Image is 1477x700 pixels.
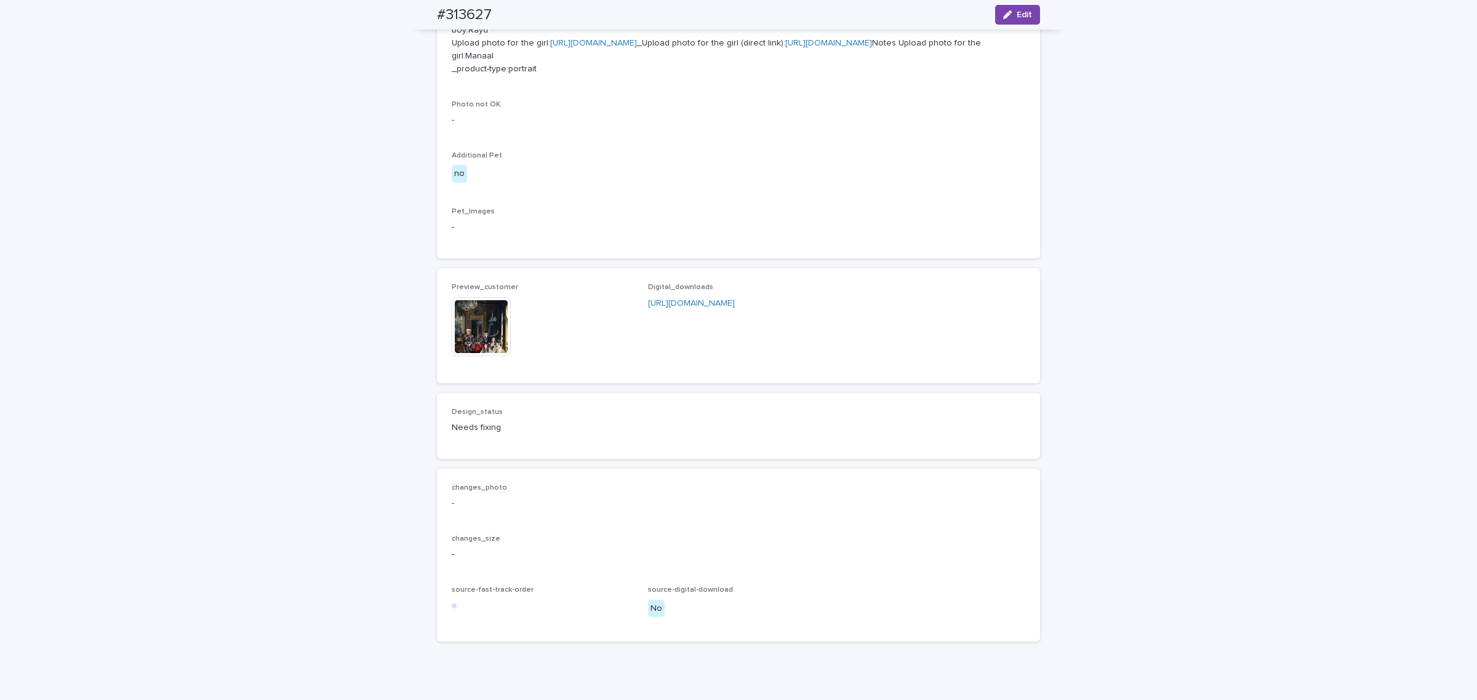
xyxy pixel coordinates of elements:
div: no [452,165,467,183]
span: Preview_customer [452,284,518,291]
p: - [452,221,1025,234]
span: Photo not OK [452,101,500,108]
span: Edit [1017,10,1032,19]
span: Digital_downloads [648,284,713,291]
span: Additional Pet [452,152,502,159]
p: - [452,114,1025,127]
p: - [452,497,1025,510]
span: changes_size [452,535,500,543]
a: [URL][DOMAIN_NAME] [785,39,872,47]
a: [URL][DOMAIN_NAME] [550,39,637,47]
button: Edit [995,5,1040,25]
span: changes_photo [452,484,507,491]
span: Pet_Images [452,208,495,215]
span: source-digital-download [648,586,733,594]
span: Design_status [452,408,503,416]
p: Needs fixing [452,421,633,434]
p: - [452,548,1025,561]
div: No [648,600,665,618]
h2: #313627 [437,6,492,24]
span: source-fast-track-order [452,586,534,594]
a: [URL][DOMAIN_NAME] [648,299,735,308]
